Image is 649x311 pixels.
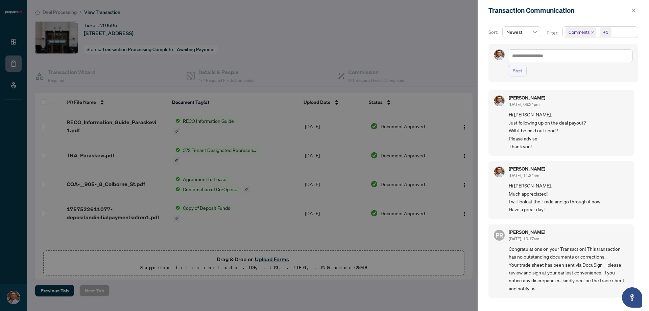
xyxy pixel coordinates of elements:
span: Hi [PERSON_NAME], Much appreciated! I will look at the Trade and go through it now Have a great day! [509,182,629,214]
span: close [591,30,594,34]
span: [DATE], 06:24pm [509,102,539,107]
span: Hi [PERSON_NAME], Just following up on the deal payout? Will it be paid out soon? Please advise T... [509,111,629,150]
img: Profile Icon [494,167,504,177]
p: Filter: [547,29,559,37]
span: Newest [506,27,537,37]
button: Post [508,65,527,76]
span: Comments [566,27,596,37]
h5: [PERSON_NAME] [509,166,545,171]
img: Profile Icon [494,50,504,60]
span: [DATE], 11:34am [509,173,539,178]
span: [DATE], 10:17am [509,236,539,241]
div: Transaction Communication [488,5,629,16]
span: Comments [569,29,590,36]
img: Profile Icon [494,96,504,106]
h5: [PERSON_NAME] [509,230,545,235]
button: Open asap [622,287,642,308]
span: Congratulations on your Transaction! This transaction has no outstanding documents or corrections... [509,245,629,292]
div: +1 [603,29,608,36]
p: Sort: [488,28,500,36]
span: PR [496,230,503,240]
span: close [631,8,636,13]
h5: [PERSON_NAME] [509,95,545,100]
